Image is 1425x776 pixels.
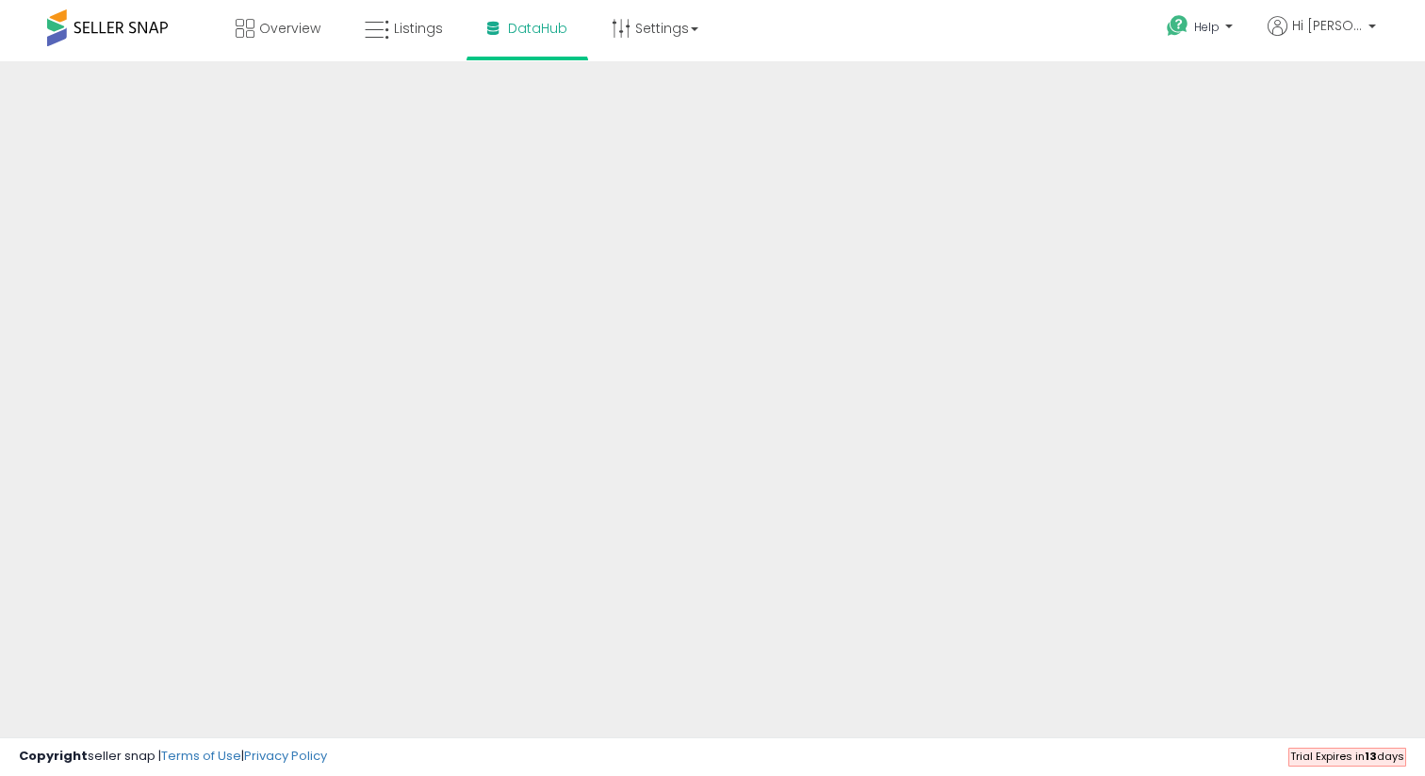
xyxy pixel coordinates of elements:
[244,747,327,765] a: Privacy Policy
[1166,14,1189,38] i: Get Help
[508,19,567,38] span: DataHub
[1292,16,1363,35] span: Hi [PERSON_NAME]
[19,748,327,766] div: seller snap | |
[1290,749,1404,764] span: Trial Expires in days
[1365,749,1377,764] b: 13
[1194,19,1220,35] span: Help
[1268,16,1376,58] a: Hi [PERSON_NAME]
[19,747,88,765] strong: Copyright
[394,19,443,38] span: Listings
[161,747,241,765] a: Terms of Use
[259,19,320,38] span: Overview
